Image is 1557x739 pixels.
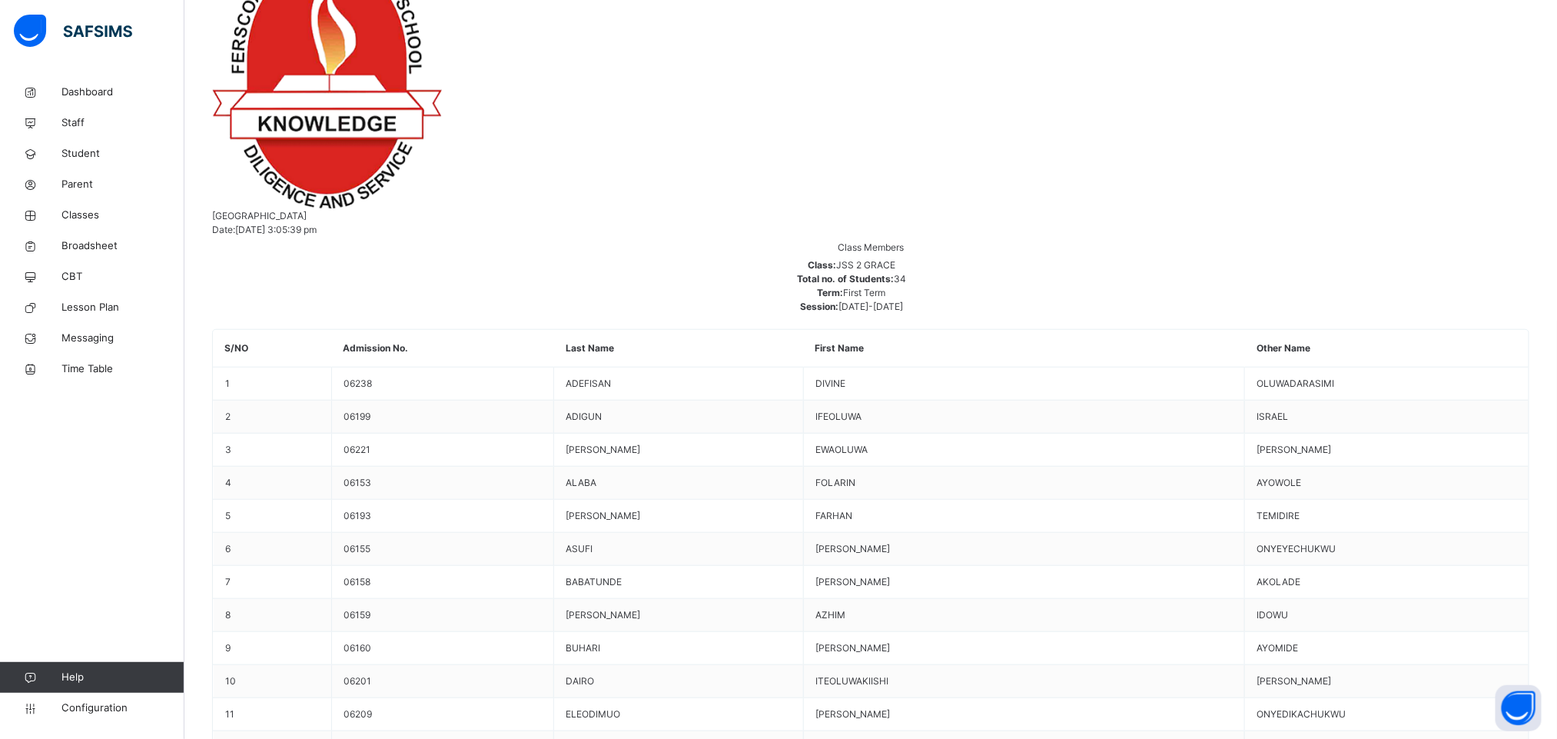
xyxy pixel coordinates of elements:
[554,401,804,434] td: ADIGUN
[554,434,804,467] td: [PERSON_NAME]
[1245,434,1529,467] td: [PERSON_NAME]
[61,85,184,100] span: Dashboard
[212,224,235,235] span: Date:
[214,599,332,632] td: 8
[61,238,184,254] span: Broadsheet
[804,434,1245,467] td: EWAOLUWA
[804,665,1245,698] td: ITEOLUWAKIISHI
[212,210,307,221] span: [GEOGRAPHIC_DATA]
[797,273,894,285] span: Total no. of Students:
[331,434,554,467] td: 06221
[1245,368,1529,401] td: OLUWADARASIMI
[331,330,554,368] th: Admission No.
[804,566,1245,599] td: [PERSON_NAME]
[235,224,317,235] span: [DATE] 3:05:39 pm
[838,241,904,253] span: Class Members
[61,115,184,131] span: Staff
[554,566,804,599] td: BABATUNDE
[804,500,1245,533] td: FARHAN
[1245,566,1529,599] td: AKOLADE
[554,533,804,566] td: ASUFI
[331,533,554,566] td: 06155
[214,434,332,467] td: 3
[804,368,1245,401] td: DIVINE
[331,566,554,599] td: 06158
[1245,599,1529,632] td: IDOWU
[1245,330,1529,368] th: Other Name
[214,533,332,566] td: 6
[554,500,804,533] td: [PERSON_NAME]
[554,632,804,665] td: BUHARI
[804,467,1245,500] td: FOLARIN
[331,698,554,731] td: 06209
[214,330,332,368] th: S/NO
[838,301,903,312] span: [DATE]-[DATE]
[214,698,332,731] td: 11
[554,467,804,500] td: ALABA
[214,632,332,665] td: 9
[331,665,554,698] td: 06201
[1245,665,1529,698] td: [PERSON_NAME]
[894,273,906,285] span: 34
[804,401,1245,434] td: IFEOLUWA
[1245,533,1529,566] td: ONYEYECHUKWU
[214,566,332,599] td: 7
[554,698,804,731] td: ELEODIMUO
[554,330,804,368] th: Last Name
[1245,401,1529,434] td: ISRAEL
[331,401,554,434] td: 06199
[554,665,804,698] td: DAIRO
[800,301,838,312] span: Session:
[214,401,332,434] td: 2
[818,287,844,298] span: Term:
[844,287,886,298] span: First Term
[1245,632,1529,665] td: AYOMIDE
[554,368,804,401] td: ADEFISAN
[61,331,184,346] span: Messaging
[804,698,1245,731] td: [PERSON_NAME]
[1245,500,1529,533] td: TEMIDIRE
[1496,685,1542,731] button: Open asap
[61,300,184,315] span: Lesson Plan
[836,259,895,271] span: JSS 2 GRACE
[331,368,554,401] td: 06238
[61,208,184,223] span: Classes
[331,500,554,533] td: 06193
[331,599,554,632] td: 06159
[214,500,332,533] td: 5
[61,269,184,285] span: CBT
[61,701,184,716] span: Configuration
[554,599,804,632] td: [PERSON_NAME]
[804,533,1245,566] td: [PERSON_NAME]
[214,467,332,500] td: 4
[804,599,1245,632] td: AZHIM
[214,665,332,698] td: 10
[1245,467,1529,500] td: AYOWOLE
[61,177,184,192] span: Parent
[14,15,132,47] img: safsims
[804,632,1245,665] td: [PERSON_NAME]
[61,670,184,685] span: Help
[61,146,184,161] span: Student
[804,330,1245,368] th: First Name
[331,467,554,500] td: 06153
[331,632,554,665] td: 06160
[1245,698,1529,731] td: ONYEDIKACHUKWU
[808,259,836,271] span: Class:
[214,368,332,401] td: 1
[61,361,184,377] span: Time Table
